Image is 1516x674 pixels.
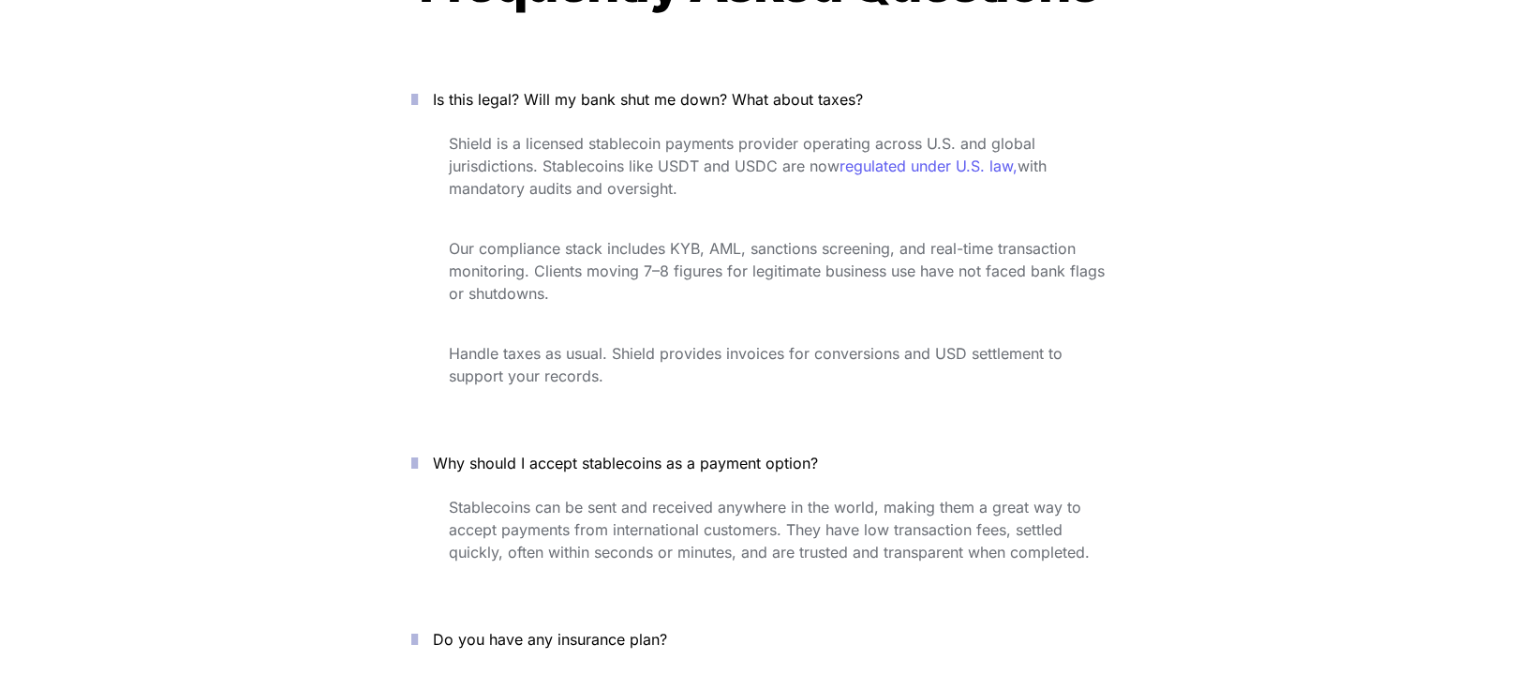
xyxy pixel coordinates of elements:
[840,157,1018,175] a: regulated under U.S. law,
[383,70,1133,128] button: Is this legal? Will my bank shut me down? What about taxes?
[449,344,1067,385] span: Handle taxes as usual. Shield provides invoices for conversions and USD settlement to support you...
[383,492,1133,595] div: Why should I accept stablecoins as a payment option?
[433,454,818,472] span: Why should I accept stablecoins as a payment option?
[383,434,1133,492] button: Why should I accept stablecoins as a payment option?
[433,630,667,649] span: Do you have any insurance plan?
[449,134,1040,175] span: Shield is a licensed stablecoin payments provider operating across U.S. and global jurisdictions....
[383,610,1133,668] button: Do you have any insurance plan?
[433,90,863,109] span: Is this legal? Will my bank shut me down? What about taxes?
[449,239,1109,303] span: Our compliance stack includes KYB, AML, sanctions screening, and real-time transaction monitoring...
[449,157,1051,198] span: with mandatory audits and oversight.
[449,498,1090,562] span: Stablecoins can be sent and received anywhere in the world, making them a great way to accept pay...
[383,128,1133,419] div: Is this legal? Will my bank shut me down? What about taxes?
